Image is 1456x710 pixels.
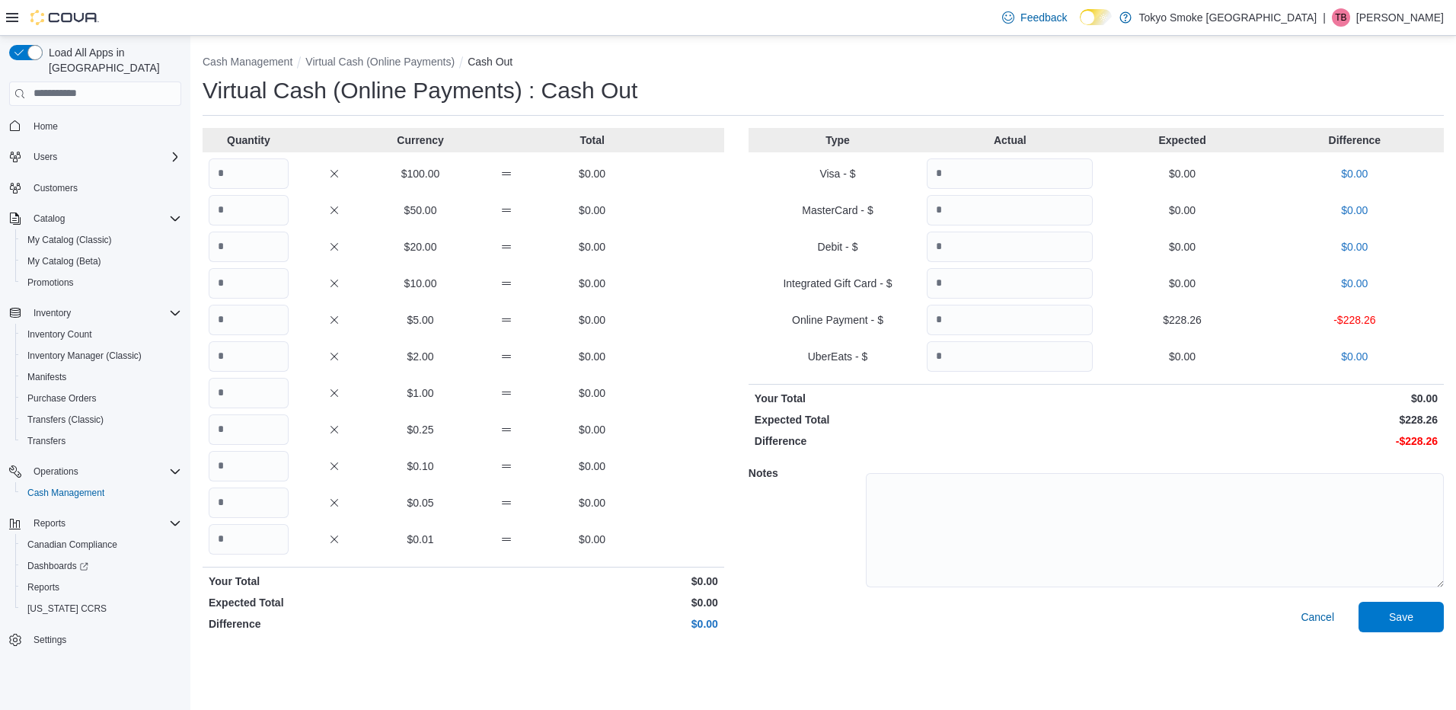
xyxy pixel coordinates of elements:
p: $0.00 [552,349,632,364]
p: Tokyo Smoke [GEOGRAPHIC_DATA] [1139,8,1317,27]
p: Difference [755,433,1094,449]
p: $0.00 [1272,203,1438,218]
span: Transfers [27,435,65,447]
span: Operations [27,462,181,481]
img: Cova [30,10,99,25]
span: Purchase Orders [27,392,97,405]
a: My Catalog (Beta) [21,252,107,270]
button: [US_STATE] CCRS [15,598,187,619]
button: Operations [27,462,85,481]
span: Save [1389,609,1413,625]
button: Cash Management [203,56,292,68]
input: Quantity [927,268,1093,299]
span: Feedback [1020,10,1067,25]
input: Quantity [209,305,289,335]
button: Inventory Manager (Classic) [15,345,187,366]
p: $0.00 [552,459,632,474]
button: Cancel [1295,602,1340,632]
span: Washington CCRS [21,600,181,618]
p: $0.00 [1099,239,1265,254]
a: Purchase Orders [21,389,103,408]
p: UberEats - $ [755,349,921,364]
span: Users [27,148,181,166]
p: $228.26 [1099,412,1438,427]
a: Promotions [21,273,80,292]
p: $0.00 [1099,391,1438,406]
a: Manifests [21,368,72,386]
p: $0.00 [1272,276,1438,291]
input: Quantity [927,305,1093,335]
span: Customers [34,182,78,194]
span: Manifests [27,371,66,383]
p: Expected Total [755,412,1094,427]
p: $0.00 [552,495,632,510]
span: Promotions [21,273,181,292]
a: Dashboards [15,555,187,577]
p: $0.01 [381,532,461,547]
a: Dashboards [21,557,94,575]
button: Home [3,115,187,137]
p: Expected [1099,133,1265,148]
p: -$228.26 [1272,312,1438,328]
p: $20.00 [381,239,461,254]
input: Quantity [927,341,1093,372]
span: Manifests [21,368,181,386]
input: Dark Mode [1080,9,1112,25]
span: [US_STATE] CCRS [27,603,107,615]
p: Quantity [209,133,289,148]
input: Quantity [209,232,289,262]
span: Inventory [27,304,181,322]
span: Inventory Count [27,328,92,341]
span: Inventory Count [21,325,181,344]
button: Purchase Orders [15,388,187,409]
p: [PERSON_NAME] [1356,8,1444,27]
p: $0.00 [552,239,632,254]
span: Reports [27,514,181,532]
h5: Notes [749,458,863,488]
p: | [1323,8,1326,27]
input: Quantity [209,341,289,372]
span: Promotions [27,277,74,289]
span: Canadian Compliance [21,536,181,554]
p: $10.00 [381,276,461,291]
a: Reports [21,578,65,596]
a: My Catalog (Classic) [21,231,118,249]
p: Your Total [755,391,1094,406]
p: $0.00 [552,166,632,181]
button: Transfers (Classic) [15,409,187,430]
p: $2.00 [381,349,461,364]
button: Users [27,148,63,166]
input: Quantity [209,488,289,518]
p: Online Payment - $ [755,312,921,328]
span: Inventory [34,307,71,319]
div: Thomas Bruce [1332,8,1350,27]
span: Transfers (Classic) [27,414,104,426]
a: Home [27,117,64,136]
button: Customers [3,177,187,199]
p: $0.25 [381,422,461,437]
input: Quantity [927,232,1093,262]
a: Transfers [21,432,72,450]
span: Cash Management [27,487,104,499]
nav: An example of EuiBreadcrumbs [203,54,1444,72]
p: Difference [209,616,460,632]
p: $0.00 [552,312,632,328]
span: Inventory Manager (Classic) [21,347,181,365]
button: Cash Management [15,482,187,504]
a: Transfers (Classic) [21,411,110,429]
p: $0.00 [552,203,632,218]
p: Integrated Gift Card - $ [755,276,921,291]
span: Canadian Compliance [27,539,117,551]
span: Customers [27,178,181,197]
a: Customers [27,179,84,197]
p: Expected Total [209,595,460,610]
p: $0.00 [1099,349,1265,364]
button: Inventory Count [15,324,187,345]
button: Reports [15,577,187,598]
p: $0.00 [1099,166,1265,181]
span: Users [34,151,57,163]
input: Quantity [209,268,289,299]
input: Quantity [209,414,289,445]
span: Cancel [1301,609,1334,625]
a: Feedback [996,2,1073,33]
